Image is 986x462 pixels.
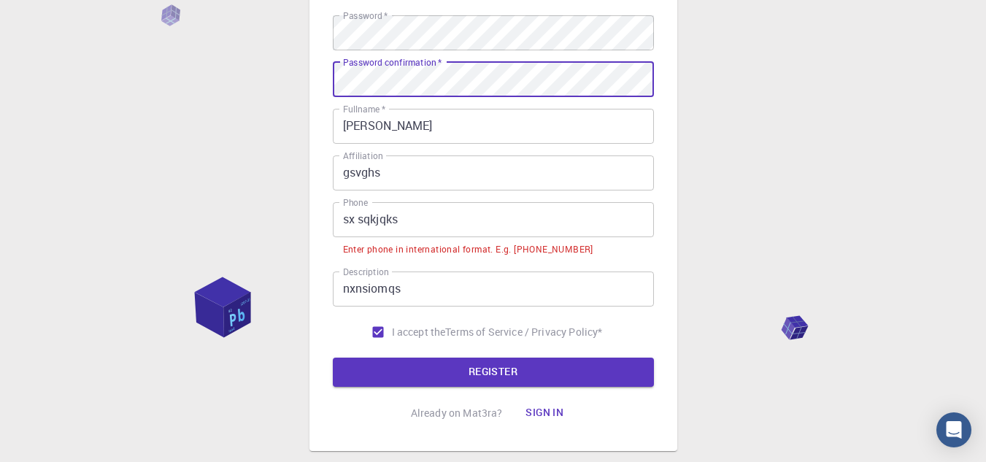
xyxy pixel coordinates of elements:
label: Affiliation [343,150,382,162]
p: Already on Mat3ra? [411,406,503,420]
div: Enter phone in international format. E.g. [PHONE_NUMBER] [343,242,593,257]
button: REGISTER [333,358,654,387]
label: Password [343,9,388,22]
div: Open Intercom Messenger [936,412,971,447]
a: Terms of Service / Privacy Policy* [445,325,602,339]
span: I accept the [392,325,446,339]
label: Description [343,266,389,278]
button: Sign in [514,399,575,428]
label: Fullname [343,103,385,115]
label: Phone [343,196,368,209]
label: Password confirmation [343,56,442,69]
p: Terms of Service / Privacy Policy * [445,325,602,339]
